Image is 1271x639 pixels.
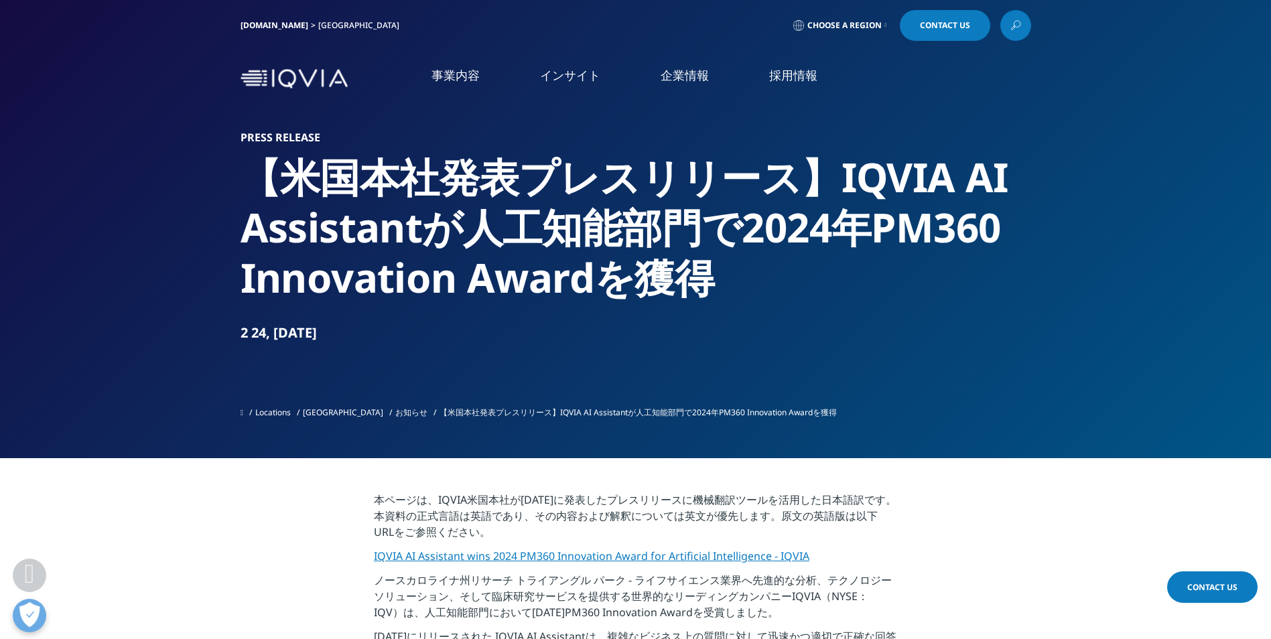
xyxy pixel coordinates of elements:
span: Contact Us [920,21,970,29]
p: 本ページは、IQVIA米国本社が[DATE]に発表したプレスリリースに機械翻訳ツールを活用した日本語訳です。本資料の正式言語は英語であり、その内容および解釈については英文が優先します。原文の英語... [374,492,897,548]
a: 採用情報 [769,67,817,84]
span: 【米国本社発表プレスリリース】IQVIA AI Assistantが人工知能部門で2024年PM360 Innovation Awardを獲得 [440,407,837,418]
h1: Press Release [241,131,1031,144]
button: 優先設定センターを開く [13,599,46,632]
span: Choose a Region [807,20,882,31]
div: 2 24, [DATE] [241,324,1031,342]
a: IQVIA AI Assistant wins 2024 PM360 Innovation Award for Artificial Intelligence - IQVIA [374,549,809,563]
a: インサイト [540,67,600,84]
a: [GEOGRAPHIC_DATA] [303,407,383,418]
h2: 【米国本社発表プレスリリース】IQVIA AI Assistantが人工知能部門で2024年PM360 Innovation Awardを獲得 [241,152,1031,303]
a: 事業内容 [431,67,480,84]
a: お知らせ [395,407,427,418]
nav: Primary [353,47,1031,111]
span: Contact Us [1187,581,1237,593]
a: Locations [255,407,291,418]
a: Contact Us [1167,571,1258,603]
a: 企業情報 [661,67,709,84]
div: [GEOGRAPHIC_DATA] [318,20,405,31]
p: ノースカロライナ州リサーチ トライアングル パーク - ライフサイエンス業界へ先進的な分析、テクノロジーソリューション、そして臨床研究サービスを提供する世界的なリーディングカンパニーIQVIA（... [374,572,897,628]
a: [DOMAIN_NAME] [241,19,308,31]
a: Contact Us [900,10,990,41]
